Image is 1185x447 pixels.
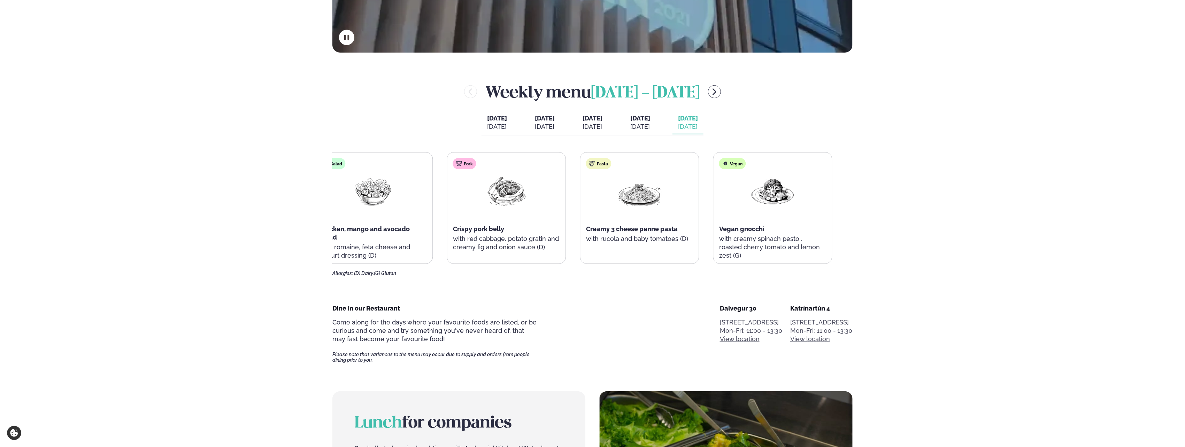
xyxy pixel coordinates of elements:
button: [DATE] [DATE] [529,111,560,134]
h2: Weekly menu [485,80,700,103]
button: menu-btn-left [464,85,477,98]
p: with creamy spinach pesto , roasted cherry tomato and lemon zest (G) [719,235,826,260]
div: Pasta [586,158,611,169]
span: (G) Gluten [374,270,396,276]
img: Vegan.png [751,175,795,207]
span: [DATE] - [DATE] [591,86,700,101]
span: Lunch [355,416,402,431]
span: [DATE] [678,115,698,122]
span: (D) Dairy, [354,270,374,276]
span: [DATE] [630,115,650,122]
a: Cookie settings [7,426,21,440]
span: Come along for the days where your favourite foods are listed, or be curious and come and try som... [332,319,537,343]
div: Vegan [719,158,746,169]
button: [DATE] [DATE] [672,111,703,134]
div: Dalvegur 30 [720,304,782,313]
p: with red cabbage, potato gratin and creamy fig and onion sauce (D) [453,235,560,251]
h2: for companies [355,414,563,433]
span: Vegan gnocchi [719,225,764,233]
p: with rucola and baby tomatoes (D) [586,235,693,243]
span: Please note that variances to the menu may occur due to supply and orders from people dining prio... [332,352,537,363]
span: [DATE] [583,115,602,122]
button: [DATE] [DATE] [625,111,656,134]
img: Vegan.svg [723,161,728,166]
div: [DATE] [630,123,650,131]
button: [DATE] [DATE] [577,111,608,134]
span: Dine In our Restaurant [332,305,400,312]
span: Chicken, mango and avocado salad [320,225,410,241]
img: pork.svg [456,161,462,166]
span: Allergies: [332,270,353,276]
div: Salad [320,158,346,169]
img: Spagetti.png [617,175,662,207]
div: Katrínartún 4 [790,304,853,313]
a: View location [720,335,760,343]
a: View location [790,335,830,343]
img: Pork-Meat.png [484,175,529,207]
p: [STREET_ADDRESS] [720,318,782,327]
div: [DATE] [535,123,555,131]
div: [DATE] [487,123,507,131]
div: Mon-Fri: 11:00 - 13:30 [790,327,853,335]
span: Crispy pork belly [453,225,504,233]
img: pasta.svg [590,161,595,166]
p: [STREET_ADDRESS] [790,318,853,327]
button: [DATE] [DATE] [482,111,513,134]
span: Creamy 3 cheese penne pasta [586,225,678,233]
p: with romaine, feta cheese and yogurt dressing (D) [320,243,427,260]
img: Salad.png [351,175,396,207]
div: [DATE] [678,123,698,131]
span: [DATE] [487,115,507,122]
button: menu-btn-right [708,85,721,98]
span: [DATE] [535,114,555,123]
div: [DATE] [583,123,602,131]
div: Pork [453,158,476,169]
div: Mon-Fri: 11:00 - 13:30 [720,327,782,335]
